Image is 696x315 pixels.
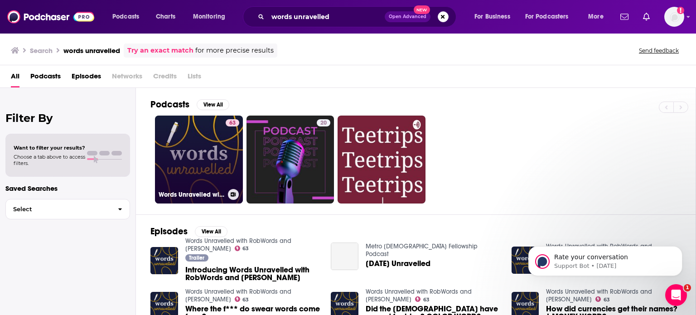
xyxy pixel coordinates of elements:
a: Charts [150,10,181,24]
iframe: Intercom notifications message [515,227,696,291]
button: open menu [468,10,522,24]
button: Open AdvancedNew [385,11,430,22]
a: 63 [226,119,239,126]
img: Podchaser - Follow, Share and Rate Podcasts [7,8,94,25]
h2: Podcasts [150,99,189,110]
button: View All [195,226,227,237]
input: Search podcasts, credits, & more... [268,10,385,24]
span: 63 [423,298,430,302]
span: 1 [684,284,691,291]
a: Show notifications dropdown [617,9,632,24]
button: View All [197,99,229,110]
span: 63 [604,298,610,302]
iframe: Intercom live chat [665,284,687,306]
span: Podcasts [112,10,139,23]
a: Words Unravelled with RobWords and Jess Zafarris [185,288,291,303]
a: PodcastsView All [150,99,229,110]
span: 63 [229,119,236,128]
span: [DATE] Unravelled [366,260,430,267]
span: Networks [112,69,142,87]
button: open menu [106,10,151,24]
h3: Words Unravelled with RobWords and [PERSON_NAME] [159,191,224,199]
a: Episodes [72,69,101,87]
a: 63 [235,246,249,251]
span: Trailer [189,255,204,261]
a: 63 [595,296,610,302]
a: 63 [415,296,430,302]
div: Search podcasts, credits, & more... [251,6,465,27]
span: 63 [242,298,249,302]
a: Words Unravelled with RobWords and Jess Zafarris [546,288,652,303]
a: Show notifications dropdown [639,9,653,24]
button: Select [5,199,130,219]
button: Show profile menu [664,7,684,27]
button: open menu [519,10,582,24]
h3: Search [30,46,53,55]
span: Open Advanced [389,15,426,19]
button: open menu [582,10,615,24]
h2: Filter By [5,111,130,125]
a: Introducing Words Unravelled with RobWords and Jess Zafarris [185,266,320,281]
span: Charts [156,10,175,23]
span: Monitoring [193,10,225,23]
a: EpisodesView All [150,226,227,237]
a: 20 [317,119,330,126]
a: 20 [246,116,334,204]
a: All [11,69,19,87]
span: Introducing Words Unravelled with RobWords and [PERSON_NAME] [185,266,320,281]
span: Logged in as N0elleB7 [664,7,684,27]
span: For Podcasters [525,10,569,23]
a: 5-19-19 Unravelled [366,260,430,267]
a: Try an exact match [127,45,193,56]
span: 63 [242,247,249,251]
span: 20 [320,119,327,128]
a: 63Words Unravelled with RobWords and [PERSON_NAME] [155,116,243,204]
p: Saved Searches [5,184,130,193]
button: open menu [187,10,237,24]
span: for more precise results [195,45,274,56]
img: Introducing Words Unravelled with RobWords and Jess Zafarris [150,247,178,275]
span: Credits [153,69,177,87]
a: Words Unravelled with RobWords and Jess Zafarris [185,237,291,252]
a: Podcasts [30,69,61,87]
h2: Episodes [150,226,188,237]
svg: Add a profile image [677,7,684,14]
span: For Business [474,10,510,23]
h3: words unravelled [63,46,120,55]
span: Select [6,206,111,212]
img: User Profile [664,7,684,27]
a: Metro Christian Fellowship Podcast [366,242,478,258]
span: New [414,5,430,14]
a: Words Unravelled with RobWords and Jess Zafarris [366,288,472,303]
a: 5-19-19 Unravelled [331,242,358,270]
span: More [588,10,604,23]
span: Want to filter your results? [14,145,85,151]
button: Send feedback [636,47,681,54]
a: 63 [235,296,249,302]
span: Lists [188,69,201,87]
span: Choose a tab above to access filters. [14,154,85,166]
img: How do you pronounce lieutenant? | MILITARY WORDS [512,247,539,274]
